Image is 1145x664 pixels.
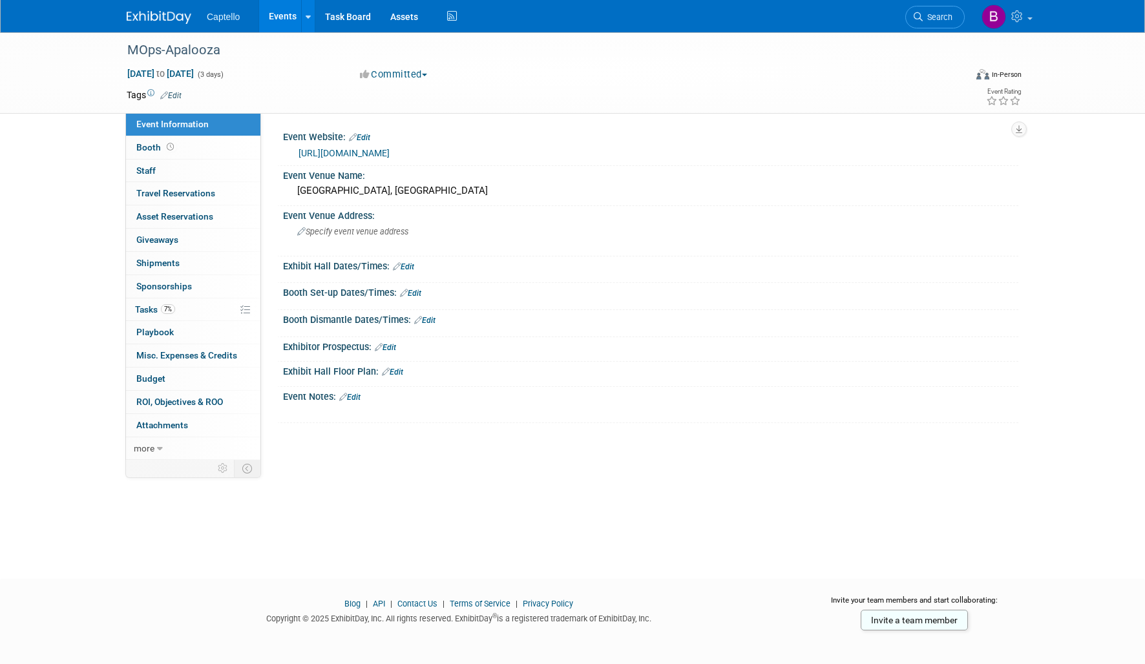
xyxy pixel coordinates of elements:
[134,443,154,453] span: more
[283,256,1018,273] div: Exhibit Hall Dates/Times:
[362,599,371,608] span: |
[283,206,1018,222] div: Event Venue Address:
[888,67,1022,87] div: Event Format
[512,599,521,608] span: |
[355,68,432,81] button: Committed
[393,262,414,271] a: Edit
[299,148,390,158] a: [URL][DOMAIN_NAME]
[127,88,182,101] td: Tags
[976,69,989,79] img: Format-Inperson.png
[161,304,175,314] span: 7%
[810,595,1019,614] div: Invite your team members and start collaborating:
[297,227,408,236] span: Specify event venue address
[283,127,1018,144] div: Event Website:
[136,258,180,268] span: Shipments
[127,610,791,625] div: Copyright © 2025 ExhibitDay, Inc. All rights reserved. ExhibitDay is a registered trademark of Ex...
[126,321,260,344] a: Playbook
[136,327,174,337] span: Playbook
[136,420,188,430] span: Attachments
[986,88,1021,95] div: Event Rating
[283,310,1018,327] div: Booth Dismantle Dates/Times:
[136,397,223,407] span: ROI, Objectives & ROO
[126,368,260,390] a: Budget
[982,5,1006,29] img: Brad Froese
[492,612,497,619] sup: ®
[905,6,965,28] a: Search
[196,70,224,79] span: (3 days)
[136,234,178,245] span: Giveaways
[339,393,361,402] a: Edit
[375,343,396,352] a: Edit
[283,337,1018,354] div: Exhibitor Prospectus:
[126,275,260,298] a: Sponsorships
[414,316,436,325] a: Edit
[923,12,952,22] span: Search
[235,460,261,477] td: Toggle Event Tabs
[283,166,1018,182] div: Event Venue Name:
[126,414,260,437] a: Attachments
[136,119,209,129] span: Event Information
[127,68,194,79] span: [DATE] [DATE]
[400,289,421,298] a: Edit
[373,599,385,608] a: API
[126,113,260,136] a: Event Information
[126,136,260,159] a: Booth
[154,68,167,79] span: to
[136,350,237,360] span: Misc. Expenses & Credits
[126,160,260,182] a: Staff
[861,610,968,630] a: Invite a team member
[126,252,260,275] a: Shipments
[123,39,945,62] div: MOps-Apalooza
[349,133,370,142] a: Edit
[293,181,1009,201] div: [GEOGRAPHIC_DATA], [GEOGRAPHIC_DATA]
[126,437,260,460] a: more
[136,188,215,198] span: Travel Reservations
[439,599,448,608] span: |
[283,387,1018,404] div: Event Notes:
[126,205,260,228] a: Asset Reservations
[136,142,176,152] span: Booth
[136,165,156,176] span: Staff
[164,142,176,152] span: Booth not reserved yet
[126,391,260,413] a: ROI, Objectives & ROO
[283,283,1018,300] div: Booth Set-up Dates/Times:
[387,599,395,608] span: |
[126,182,260,205] a: Travel Reservations
[450,599,510,608] a: Terms of Service
[212,460,235,477] td: Personalize Event Tab Strip
[136,373,165,384] span: Budget
[126,344,260,367] a: Misc. Expenses & Credits
[207,12,240,22] span: Captello
[991,70,1022,79] div: In-Person
[135,304,175,315] span: Tasks
[160,91,182,100] a: Edit
[283,362,1018,379] div: Exhibit Hall Floor Plan:
[136,211,213,222] span: Asset Reservations
[136,281,192,291] span: Sponsorships
[127,11,191,24] img: ExhibitDay
[523,599,573,608] a: Privacy Policy
[126,298,260,321] a: Tasks7%
[126,229,260,251] a: Giveaways
[397,599,437,608] a: Contact Us
[382,368,403,377] a: Edit
[344,599,361,608] a: Blog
